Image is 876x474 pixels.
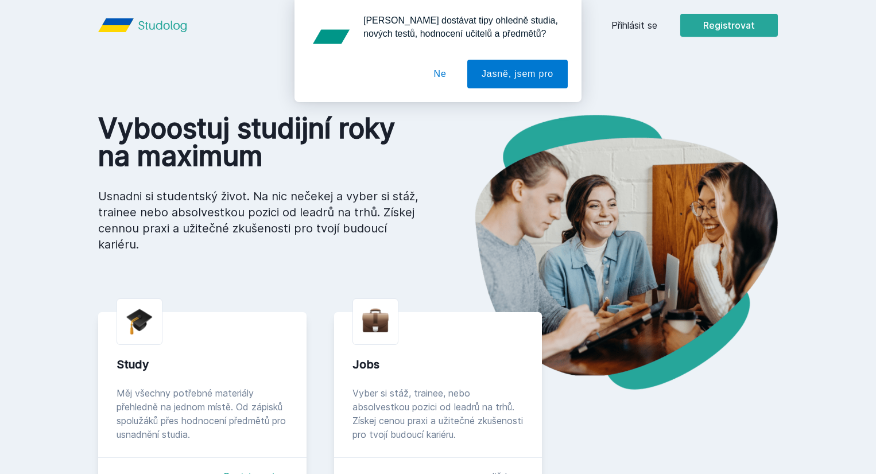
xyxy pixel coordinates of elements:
button: Ne [420,60,461,88]
img: briefcase.png [362,306,389,335]
div: Vyber si stáž, trainee, nebo absolvestkou pozici od leadrů na trhů. Získej cenou praxi a užitečné... [352,386,524,441]
div: Study [117,356,288,372]
div: [PERSON_NAME] dostávat tipy ohledně studia, nových testů, hodnocení učitelů a předmětů? [354,14,568,40]
img: notification icon [308,14,354,60]
img: graduation-cap.png [126,308,153,335]
div: Jobs [352,356,524,372]
h1: Vyboostuj studijní roky na maximum [98,115,420,170]
button: Jasně, jsem pro [467,60,568,88]
img: hero.png [438,115,778,390]
div: Měj všechny potřebné materiály přehledně na jednom místě. Od zápisků spolužáků přes hodnocení pře... [117,386,288,441]
p: Usnadni si studentský život. Na nic nečekej a vyber si stáž, trainee nebo absolvestkou pozici od ... [98,188,420,252]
